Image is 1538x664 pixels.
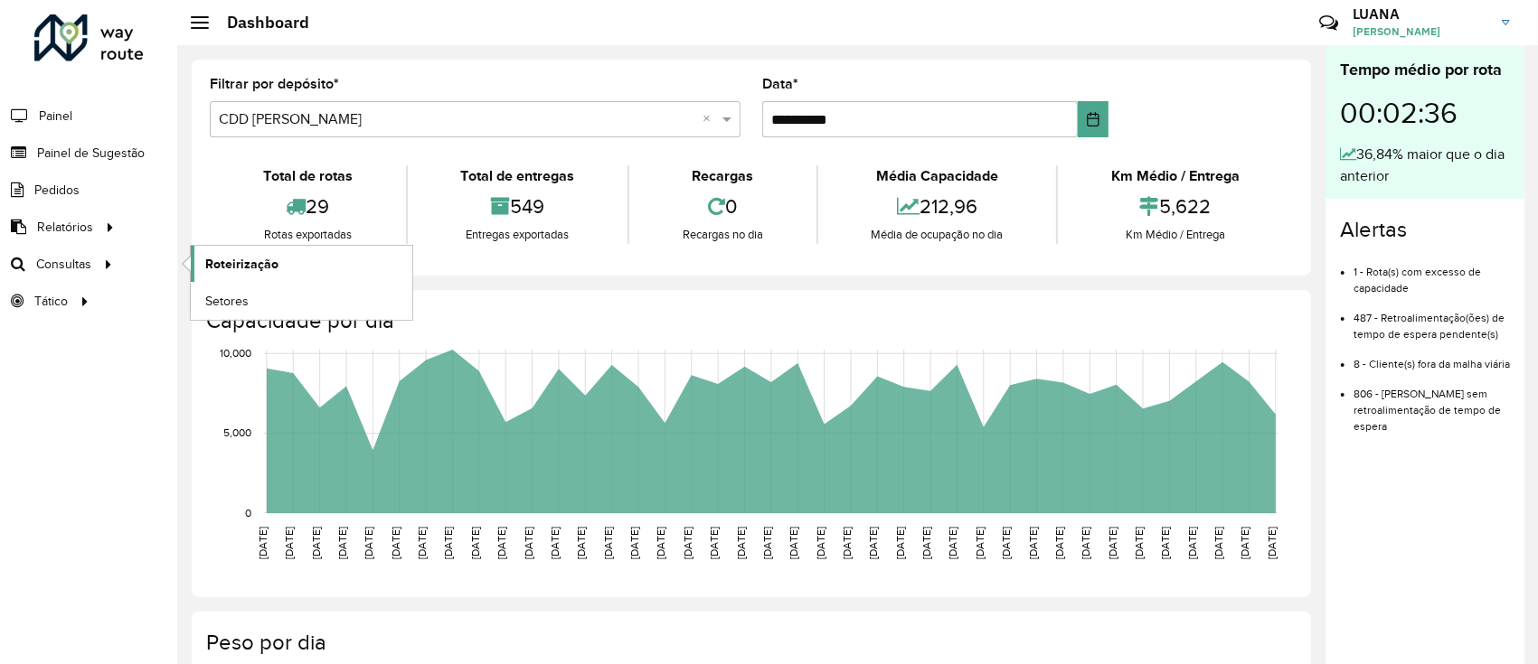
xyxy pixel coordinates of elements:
[412,187,624,226] div: 549
[602,527,614,559] text: [DATE]
[708,527,720,559] text: [DATE]
[920,527,932,559] text: [DATE]
[894,527,906,559] text: [DATE]
[205,292,249,311] span: Setores
[220,347,251,359] text: 10,000
[549,527,561,559] text: [DATE]
[1340,217,1510,243] h4: Alertas
[948,527,959,559] text: [DATE]
[214,165,401,187] div: Total de rotas
[1354,372,1510,435] li: 806 - [PERSON_NAME] sem retroalimentação de tempo de espera
[39,107,72,126] span: Painel
[390,527,401,559] text: [DATE]
[34,292,68,311] span: Tático
[1212,527,1224,559] text: [DATE]
[761,527,773,559] text: [DATE]
[1000,527,1012,559] text: [DATE]
[223,427,251,439] text: 5,000
[634,187,812,226] div: 0
[37,144,145,163] span: Painel de Sugestão
[788,527,799,559] text: [DATE]
[735,527,747,559] text: [DATE]
[1340,144,1510,187] div: 36,84% maior que o dia anterior
[575,527,587,559] text: [DATE]
[214,187,401,226] div: 29
[443,527,455,559] text: [DATE]
[867,527,879,559] text: [DATE]
[412,165,624,187] div: Total de entregas
[363,527,374,559] text: [DATE]
[1062,187,1288,226] div: 5,622
[841,527,853,559] text: [DATE]
[1266,527,1278,559] text: [DATE]
[336,527,348,559] text: [DATE]
[205,255,278,274] span: Roteirização
[1354,250,1510,296] li: 1 - Rota(s) com excesso de capacidade
[1160,527,1172,559] text: [DATE]
[1062,226,1288,244] div: Km Médio / Entrega
[1340,82,1510,144] div: 00:02:36
[1309,4,1348,42] a: Contato Rápido
[823,226,1052,244] div: Média de ocupação no dia
[209,13,309,33] h2: Dashboard
[495,527,507,559] text: [DATE]
[36,255,91,274] span: Consultas
[412,226,624,244] div: Entregas exportadas
[1080,527,1091,559] text: [DATE]
[191,246,412,282] a: Roteirização
[416,527,428,559] text: [DATE]
[206,308,1293,334] h4: Capacidade por dia
[703,108,718,130] span: Clear all
[1027,527,1039,559] text: [DATE]
[1353,23,1488,40] span: [PERSON_NAME]
[469,527,481,559] text: [DATE]
[815,527,826,559] text: [DATE]
[628,527,640,559] text: [DATE]
[1062,165,1288,187] div: Km Médio / Entrega
[682,527,694,559] text: [DATE]
[1354,296,1510,342] li: 487 - Retroalimentação(ões) de tempo de espera pendente(s)
[310,527,322,559] text: [DATE]
[823,187,1052,226] div: 212,96
[283,527,295,559] text: [DATE]
[656,527,667,559] text: [DATE]
[634,165,812,187] div: Recargas
[1354,342,1510,372] li: 8 - Cliente(s) fora da malha viária
[1107,527,1118,559] text: [DATE]
[1186,527,1198,559] text: [DATE]
[191,283,412,319] a: Setores
[1240,527,1251,559] text: [DATE]
[206,630,1293,656] h4: Peso por dia
[1353,5,1488,23] h3: LUANA
[523,527,534,559] text: [DATE]
[974,527,986,559] text: [DATE]
[214,226,401,244] div: Rotas exportadas
[245,507,251,519] text: 0
[1340,58,1510,82] div: Tempo médio por rota
[257,527,269,559] text: [DATE]
[1133,527,1145,559] text: [DATE]
[1078,101,1109,137] button: Choose Date
[762,73,798,95] label: Data
[823,165,1052,187] div: Média Capacidade
[634,226,812,244] div: Recargas no dia
[37,218,93,237] span: Relatórios
[210,73,339,95] label: Filtrar por depósito
[34,181,80,200] span: Pedidos
[1053,527,1065,559] text: [DATE]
